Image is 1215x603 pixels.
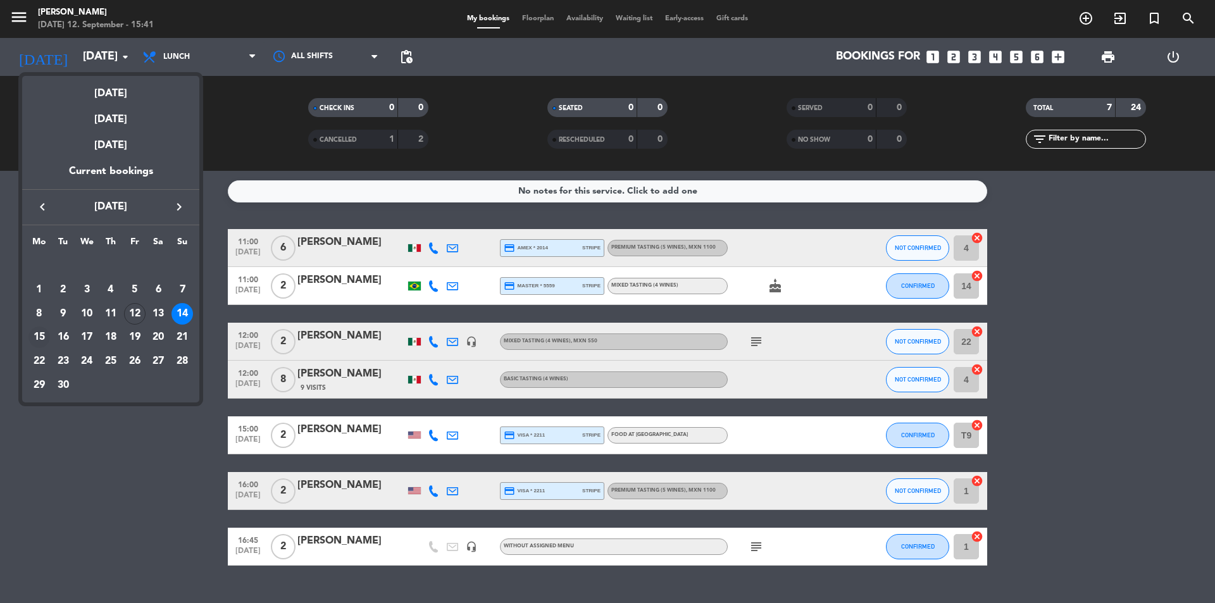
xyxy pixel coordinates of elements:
div: 26 [124,351,146,372]
td: September 3, 2025 [75,278,99,302]
div: 9 [53,303,74,325]
td: September 29, 2025 [27,373,51,397]
td: September 11, 2025 [99,302,123,326]
div: 24 [76,351,97,372]
i: keyboard_arrow_right [171,199,187,214]
td: September 18, 2025 [99,325,123,349]
td: September 4, 2025 [99,278,123,302]
td: September 14, 2025 [170,302,194,326]
th: Sunday [170,235,194,254]
div: 20 [147,326,169,348]
td: September 8, 2025 [27,302,51,326]
td: SEP [27,254,194,278]
div: 23 [53,351,74,372]
div: 17 [76,326,97,348]
td: September 23, 2025 [51,349,75,373]
td: September 20, 2025 [147,325,171,349]
td: September 26, 2025 [123,349,147,373]
div: 21 [171,326,193,348]
div: 30 [53,375,74,396]
div: 14 [171,303,193,325]
th: Saturday [147,235,171,254]
td: September 10, 2025 [75,302,99,326]
div: 11 [100,303,121,325]
th: Friday [123,235,147,254]
div: 2 [53,279,74,301]
div: 27 [147,351,169,372]
div: 1 [28,279,50,301]
div: 7 [171,279,193,301]
th: Tuesday [51,235,75,254]
td: September 19, 2025 [123,325,147,349]
td: September 22, 2025 [27,349,51,373]
div: [DATE] [22,76,199,102]
div: 25 [100,351,121,372]
td: September 27, 2025 [147,349,171,373]
span: [DATE] [54,199,168,215]
td: September 30, 2025 [51,373,75,397]
div: 4 [100,279,121,301]
div: 3 [76,279,97,301]
td: September 9, 2025 [51,302,75,326]
div: 12 [124,303,146,325]
div: 13 [147,303,169,325]
td: September 24, 2025 [75,349,99,373]
td: September 21, 2025 [170,325,194,349]
td: September 13, 2025 [147,302,171,326]
td: September 1, 2025 [27,278,51,302]
div: 18 [100,326,121,348]
div: [DATE] [22,128,199,163]
td: September 5, 2025 [123,278,147,302]
i: keyboard_arrow_left [35,199,50,214]
td: September 12, 2025 [123,302,147,326]
td: September 15, 2025 [27,325,51,349]
th: Wednesday [75,235,99,254]
div: 16 [53,326,74,348]
div: [DATE] [22,102,199,128]
div: 15 [28,326,50,348]
th: Thursday [99,235,123,254]
button: keyboard_arrow_left [31,199,54,215]
th: Monday [27,235,51,254]
td: September 6, 2025 [147,278,171,302]
div: 8 [28,303,50,325]
td: September 7, 2025 [170,278,194,302]
div: 29 [28,375,50,396]
td: September 25, 2025 [99,349,123,373]
td: September 16, 2025 [51,325,75,349]
button: keyboard_arrow_right [168,199,190,215]
div: 10 [76,303,97,325]
div: 5 [124,279,146,301]
td: September 28, 2025 [170,349,194,373]
div: 19 [124,326,146,348]
td: September 17, 2025 [75,325,99,349]
div: 6 [147,279,169,301]
td: September 2, 2025 [51,278,75,302]
div: Current bookings [22,163,199,189]
div: 28 [171,351,193,372]
div: 22 [28,351,50,372]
